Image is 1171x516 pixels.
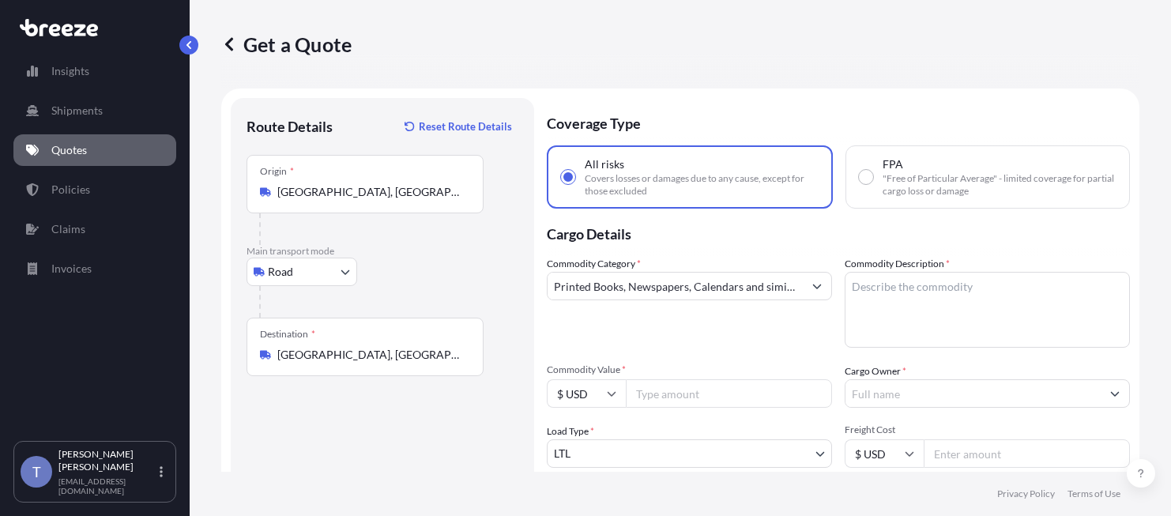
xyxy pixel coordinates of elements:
div: Destination [260,328,315,341]
button: Select transport [247,258,357,286]
p: Coverage Type [547,98,1130,145]
span: LTL [554,446,570,461]
p: [EMAIL_ADDRESS][DOMAIN_NAME] [58,476,156,495]
p: Cargo Details [547,209,1130,256]
a: Invoices [13,253,176,284]
input: FPA"Free of Particular Average" - limited coverage for partial cargo loss or damage [859,170,873,184]
input: Origin [277,184,464,200]
span: Freight Cost [845,424,1130,436]
p: [PERSON_NAME] [PERSON_NAME] [58,448,156,473]
input: All risksCovers losses or damages due to any cause, except for those excluded [561,170,575,184]
p: Shipments [51,103,103,119]
p: Reset Route Details [419,119,512,134]
input: Enter amount [924,439,1130,468]
span: Commodity Value [547,363,832,376]
p: Quotes [51,142,87,158]
button: Show suggestions [1101,379,1129,408]
a: Claims [13,213,176,245]
label: Cargo Owner [845,363,906,379]
p: Policies [51,182,90,198]
span: FPA [883,156,903,172]
button: Show suggestions [803,272,831,300]
input: Type amount [626,379,832,408]
span: "Free of Particular Average" - limited coverage for partial cargo loss or damage [883,172,1116,198]
label: Commodity Category [547,256,641,272]
input: Destination [277,347,464,363]
p: Invoices [51,261,92,277]
p: Claims [51,221,85,237]
a: Quotes [13,134,176,166]
a: Privacy Policy [997,488,1055,500]
label: Commodity Description [845,256,950,272]
a: Insights [13,55,176,87]
button: Reset Route Details [397,114,518,139]
button: LTL [547,439,832,468]
span: Road [268,264,293,280]
p: Insights [51,63,89,79]
a: Shipments [13,95,176,126]
p: Get a Quote [221,32,352,57]
a: Terms of Use [1067,488,1120,500]
p: Main transport mode [247,245,518,258]
a: Policies [13,174,176,205]
input: Select a commodity type [548,272,803,300]
span: Covers losses or damages due to any cause, except for those excluded [585,172,819,198]
span: Load Type [547,424,594,439]
div: Origin [260,165,294,178]
p: Route Details [247,117,333,136]
span: T [32,464,41,480]
input: Full name [845,379,1101,408]
span: All risks [585,156,624,172]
